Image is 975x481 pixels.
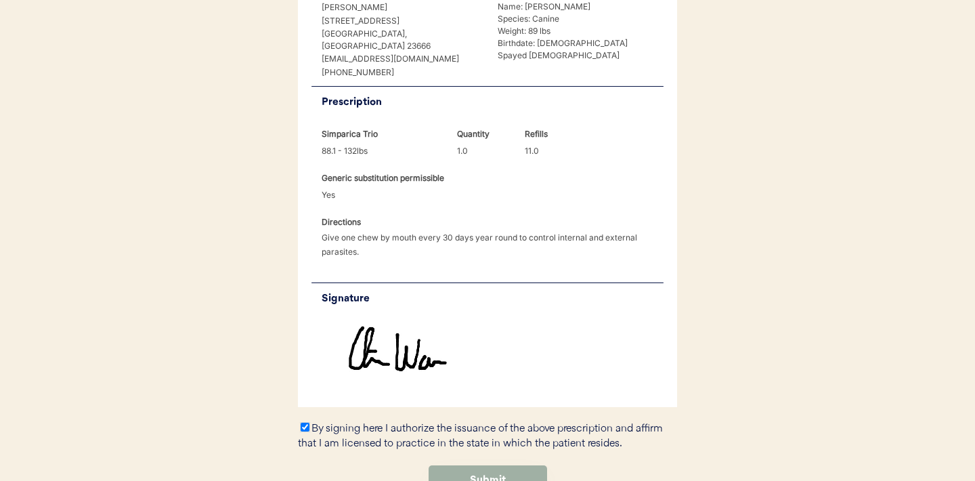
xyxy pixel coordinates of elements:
div: Quantity [457,127,515,141]
div: [PHONE_NUMBER] [322,66,481,79]
div: Directions [322,215,379,229]
div: Signature [322,290,664,308]
div: [EMAIL_ADDRESS][DOMAIN_NAME] [322,53,481,65]
div: [STREET_ADDRESS] [322,15,481,27]
div: Refills [525,127,582,141]
img: https%3A%2F%2Fb1fdecc9f5d32684efbb068259a22d3b.cdn.bubble.io%2Ff1757730511477x612304500569850900%... [311,314,664,394]
div: 11.0 [525,144,582,158]
div: Generic substitution permissible [322,171,444,185]
strong: Simparica Trio [322,129,378,139]
div: Give one chew by mouth every 30 days year round to control internal and external parasites. [322,230,664,259]
div: [GEOGRAPHIC_DATA], [GEOGRAPHIC_DATA] 23666 [322,28,481,52]
div: Prescription [322,93,664,111]
div: Name: [PERSON_NAME] Species: Canine Weight: 89 lbs Birthdate: [DEMOGRAPHIC_DATA] Spayed [DEMOGRAP... [498,1,657,62]
div: 1.0 [457,144,515,158]
label: By signing here I authorize the issuance of the above prescription and affirm that I am licensed ... [298,423,663,450]
div: 88.1 - 132lbs [322,144,447,158]
div: [PERSON_NAME] [322,1,481,14]
div: Yes [322,188,379,202]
